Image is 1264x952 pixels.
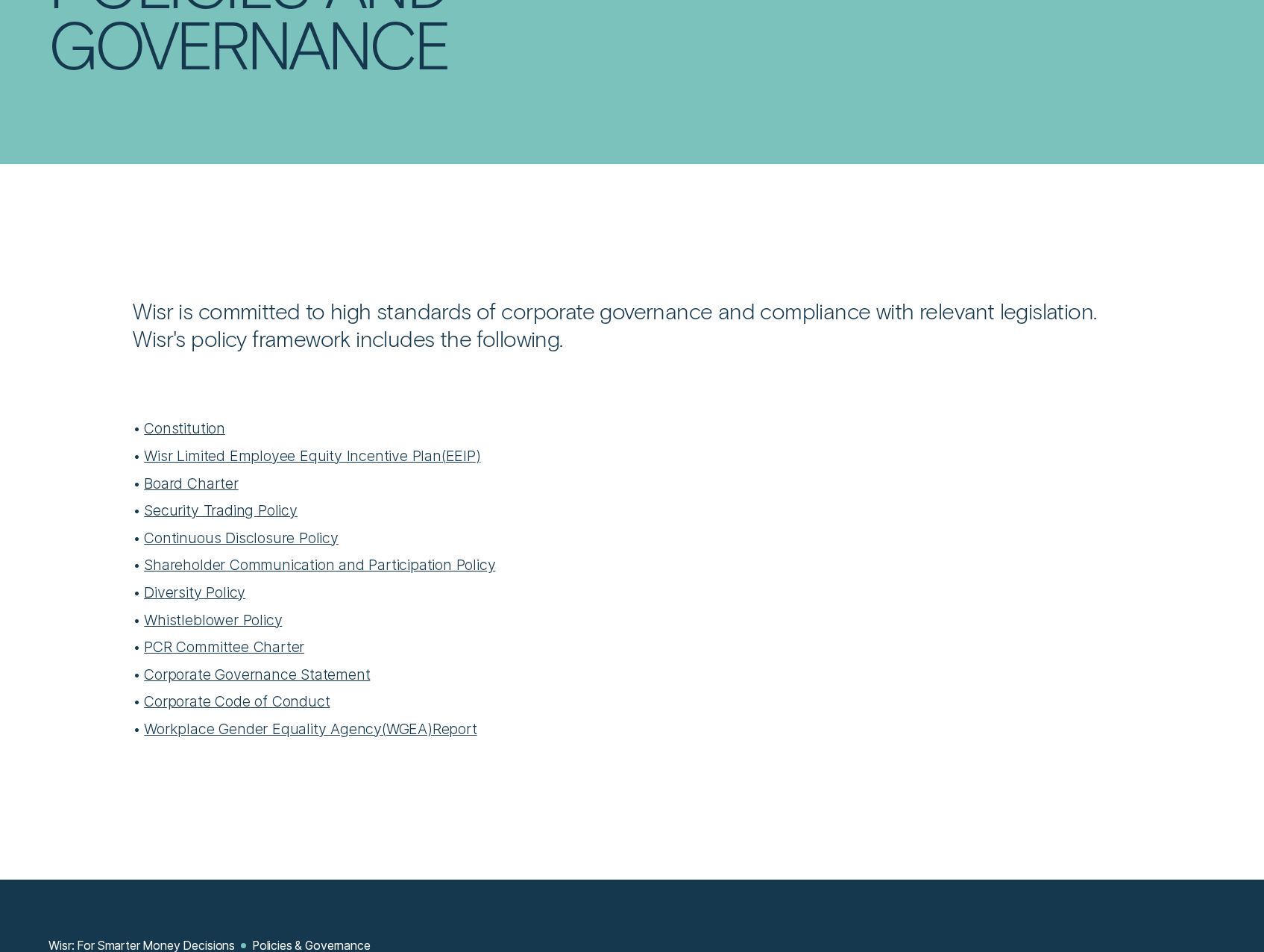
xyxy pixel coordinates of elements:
a: Continuous Disclosure Policy [144,529,338,547]
a: Workplace Gender Equality AgencyWGEAReport [144,720,477,738]
a: Whistleblower Policy [144,611,282,629]
span: ( [382,720,386,738]
div: Governance [48,13,449,75]
a: Diversity Policy [144,583,245,601]
span: ) [476,447,481,465]
div: Wisr is committed to high standards of corporate governance and compliance with relevant legislat... [133,297,1131,419]
a: Board Charter [144,475,238,492]
span: ) [427,720,433,738]
a: Shareholder Communication and Participation Policy [144,556,495,574]
a: Wisr Limited Employee Equity Incentive PlanEEIP [144,447,480,465]
a: Corporate Governance Statement [144,666,370,683]
a: PCR Committee Charter [144,638,304,656]
span: ( [441,447,446,465]
a: Corporate Code of Conduct [144,692,330,710]
a: Security Trading Policy [144,501,297,519]
a: Constitution [144,419,225,437]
